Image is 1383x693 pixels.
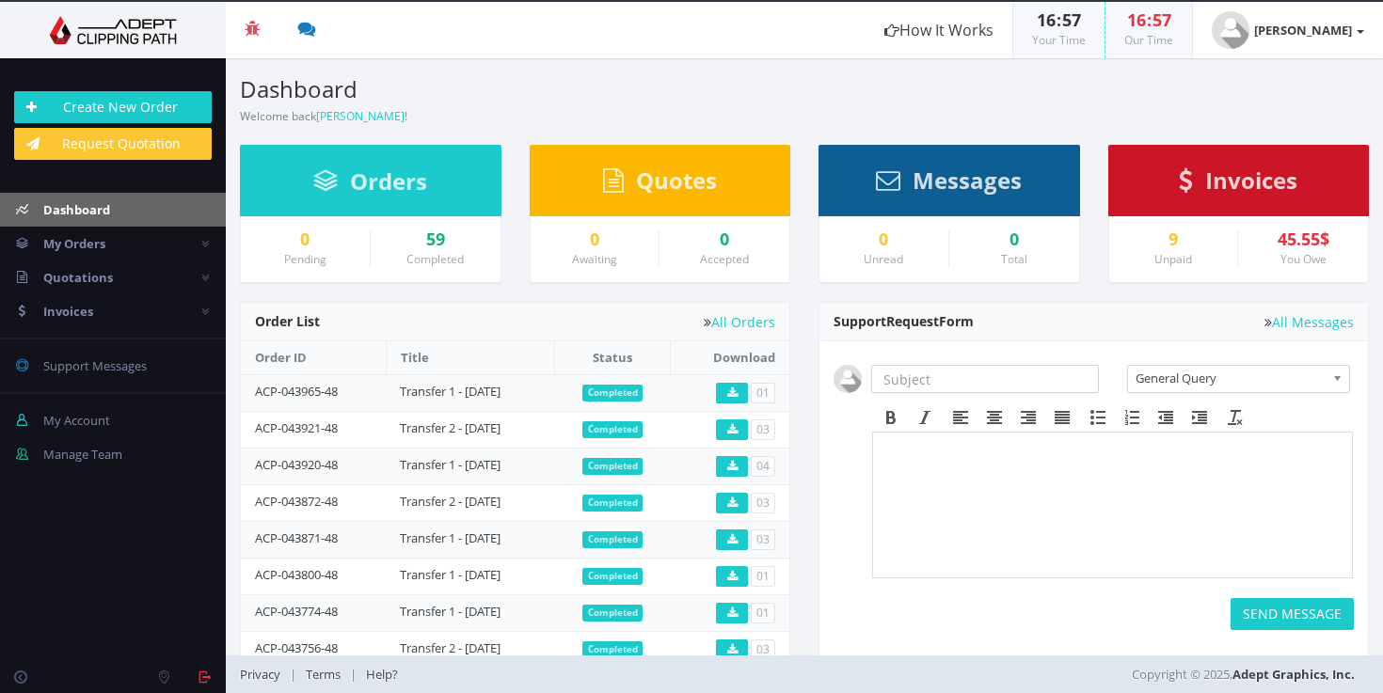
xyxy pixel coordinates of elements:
[944,405,978,430] div: Align left
[43,412,110,429] span: My Account
[296,666,350,683] a: Terms
[43,201,110,218] span: Dashboard
[1252,230,1354,249] div: 45.55$
[255,603,338,620] a: ACP-043774-48
[908,405,942,430] div: Italic
[1056,8,1062,31] span: :
[400,456,501,473] a: Transfer 1 - [DATE]
[255,529,338,546] a: ACP-043871-48
[978,405,1011,430] div: Align center
[400,493,501,510] a: Transfer 2 - [DATE]
[14,16,212,44] img: Adept Graphics
[316,108,405,124] a: [PERSON_NAME]
[1115,405,1149,430] div: Numbered list
[582,495,644,512] span: Completed
[834,365,862,393] img: user_default.jpg
[1280,251,1327,267] small: You Owe
[43,235,105,252] span: My Orders
[871,365,1099,393] input: Subject
[603,176,717,193] a: Quotes
[43,357,147,374] span: Support Messages
[1231,598,1354,630] button: SEND MESSAGE
[400,529,501,546] a: Transfer 1 - [DATE]
[400,566,501,583] a: Transfer 1 - [DATE]
[400,639,501,656] a: Transfer 2 - [DATE]
[350,165,427,197] span: Orders
[43,446,122,463] span: Manage Team
[913,165,1022,196] span: Messages
[1264,315,1354,329] a: All Messages
[874,405,908,430] div: Bold
[1152,8,1171,31] span: 57
[866,2,1012,58] a: How It Works
[313,177,427,194] a: Orders
[582,605,644,622] span: Completed
[1205,165,1297,196] span: Invoices
[255,639,338,656] a: ACP-043756-48
[582,385,644,402] span: Completed
[1011,405,1045,430] div: Align right
[1193,2,1383,58] a: [PERSON_NAME]
[43,269,113,286] span: Quotations
[255,383,338,400] a: ACP-043965-48
[400,383,501,400] a: Transfer 1 - [DATE]
[834,312,974,330] span: Support Form
[255,230,356,249] a: 0
[240,655,993,693] div: | |
[873,433,1352,577] iframe: Rich Text Area. Press ALT-F9 for menu. Press ALT-F10 for toolbar. Press ALT-0 for help
[704,315,775,329] a: All Orders
[1154,251,1192,267] small: Unpaid
[386,341,554,374] th: Title
[240,108,407,124] small: Welcome back !
[43,303,93,320] span: Invoices
[582,641,644,658] span: Completed
[1254,22,1352,39] strong: [PERSON_NAME]
[1037,8,1056,31] span: 16
[14,91,212,123] a: Create New Order
[240,666,290,683] a: Privacy
[385,230,486,249] a: 59
[700,251,749,267] small: Accepted
[1183,405,1216,430] div: Increase indent
[1124,32,1173,48] small: Our Time
[1081,405,1115,430] div: Bullet list
[1218,405,1252,430] div: Clear formatting
[255,419,338,436] a: ACP-043921-48
[255,493,338,510] a: ACP-043872-48
[14,128,212,160] a: Request Quotation
[406,251,464,267] small: Completed
[1136,366,1325,390] span: General Query
[876,176,1022,193] a: Messages
[963,230,1065,249] div: 0
[1132,665,1355,684] span: Copyright © 2025,
[834,230,934,249] a: 0
[674,230,775,249] a: 0
[864,251,903,267] small: Unread
[255,566,338,583] a: ACP-043800-48
[582,568,644,585] span: Completed
[241,341,386,374] th: Order ID
[1149,405,1183,430] div: Decrease indent
[255,456,338,473] a: ACP-043920-48
[240,77,790,102] h3: Dashboard
[572,251,617,267] small: Awaiting
[671,341,789,374] th: Download
[1123,230,1224,249] a: 9
[554,341,671,374] th: Status
[1232,666,1355,683] a: Adept Graphics, Inc.
[255,312,320,330] span: Order List
[357,666,407,683] a: Help?
[284,251,326,267] small: Pending
[1127,8,1146,31] span: 16
[582,458,644,475] span: Completed
[1045,405,1079,430] div: Justify
[1146,8,1152,31] span: :
[1179,176,1297,193] a: Invoices
[545,230,645,249] a: 0
[400,419,501,436] a: Transfer 2 - [DATE]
